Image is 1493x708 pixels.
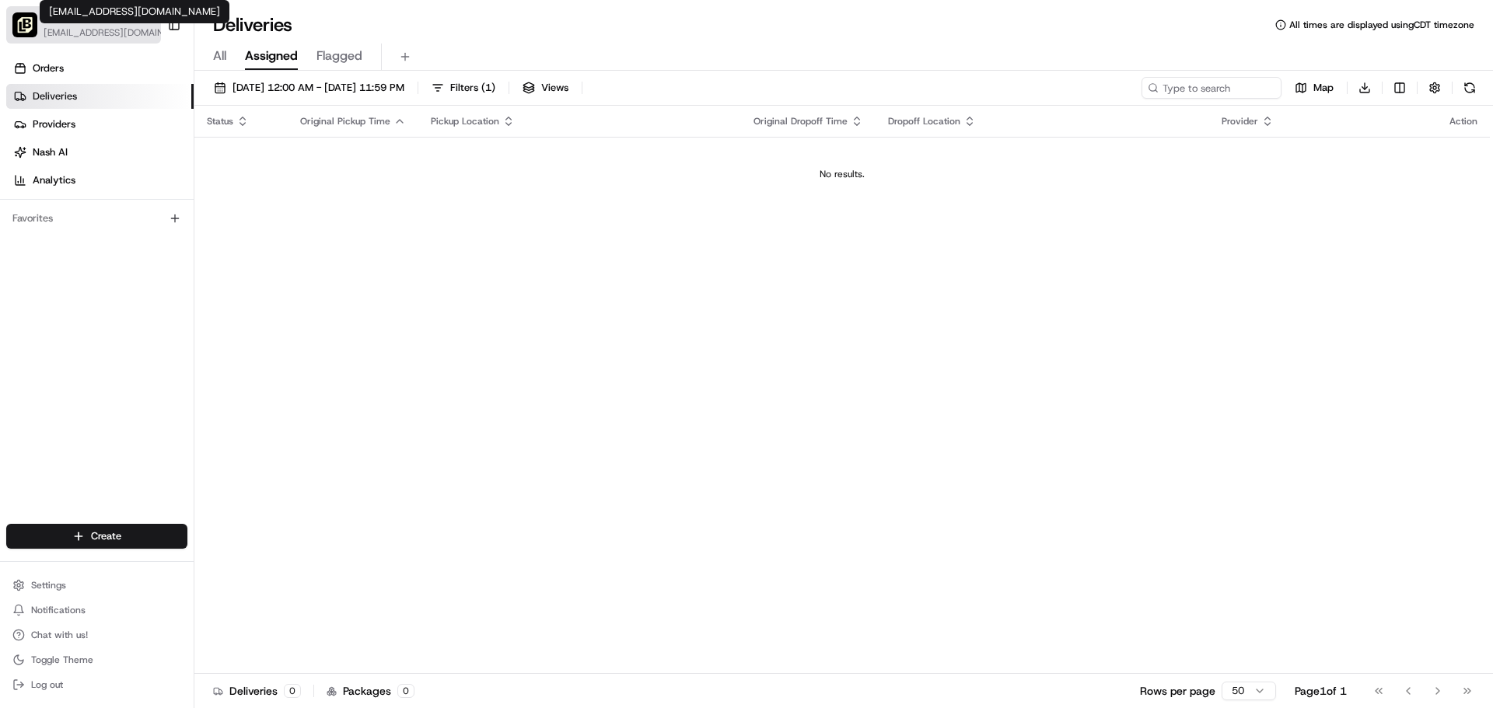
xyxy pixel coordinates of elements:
[397,684,414,698] div: 0
[125,219,256,247] a: 💻API Documentation
[245,47,298,65] span: Assigned
[1288,77,1341,99] button: Map
[450,81,495,95] span: Filters
[6,624,187,646] button: Chat with us!
[31,604,86,616] span: Notifications
[53,148,255,164] div: Start new chat
[516,77,575,99] button: Views
[155,263,188,275] span: Pylon
[431,115,499,127] span: Pickup Location
[44,26,172,39] button: [EMAIL_ADDRESS][DOMAIN_NAME]
[131,227,144,239] div: 💻
[16,16,47,47] img: Nash
[1142,77,1281,99] input: Type to search
[207,115,233,127] span: Status
[6,168,194,193] a: Analytics
[33,117,75,131] span: Providers
[6,140,194,165] a: Nash AI
[284,684,301,698] div: 0
[6,6,161,44] button: Hawaiian Bros (Fort Worth TX_Bryant Irvin)Hawaiian Bros ([GEOGRAPHIC_DATA] [GEOGRAPHIC_DATA] [PER...
[888,115,960,127] span: Dropoff Location
[31,678,63,691] span: Log out
[1313,81,1334,95] span: Map
[1449,115,1477,127] div: Action
[6,599,187,621] button: Notifications
[53,164,197,176] div: We're available if you need us!
[16,148,44,176] img: 1736555255976-a54dd68f-1ca7-489b-9aae-adbdc363a1c4
[16,227,28,239] div: 📗
[201,168,1484,180] div: No results.
[1459,77,1481,99] button: Refresh
[6,674,187,696] button: Log out
[6,84,194,109] a: Deliveries
[6,524,187,549] button: Create
[1289,19,1474,31] span: All times are displayed using CDT timezone
[6,56,194,81] a: Orders
[1295,683,1347,699] div: Page 1 of 1
[213,683,301,699] div: Deliveries
[147,225,250,241] span: API Documentation
[300,115,390,127] span: Original Pickup Time
[31,654,93,666] span: Toggle Theme
[327,683,414,699] div: Packages
[31,629,88,641] span: Chat with us!
[316,47,362,65] span: Flagged
[31,225,119,241] span: Knowledge Base
[425,77,502,99] button: Filters(1)
[1222,115,1258,127] span: Provider
[481,81,495,95] span: ( 1 )
[16,62,283,87] p: Welcome 👋
[110,263,188,275] a: Powered byPylon
[33,61,64,75] span: Orders
[33,145,68,159] span: Nash AI
[6,206,187,231] div: Favorites
[40,100,257,117] input: Clear
[9,219,125,247] a: 📗Knowledge Base
[6,649,187,671] button: Toggle Theme
[31,579,66,591] span: Settings
[91,529,121,543] span: Create
[541,81,568,95] span: Views
[33,89,77,103] span: Deliveries
[213,47,226,65] span: All
[264,153,283,172] button: Start new chat
[207,77,411,99] button: [DATE] 12:00 AM - [DATE] 11:59 PM
[33,173,75,187] span: Analytics
[753,115,848,127] span: Original Dropoff Time
[6,112,194,137] a: Providers
[233,81,404,95] span: [DATE] 12:00 AM - [DATE] 11:59 PM
[213,12,292,37] h1: Deliveries
[1140,683,1215,699] p: Rows per page
[12,12,37,37] img: Hawaiian Bros (Fort Worth TX_Bryant Irvin)
[6,574,187,596] button: Settings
